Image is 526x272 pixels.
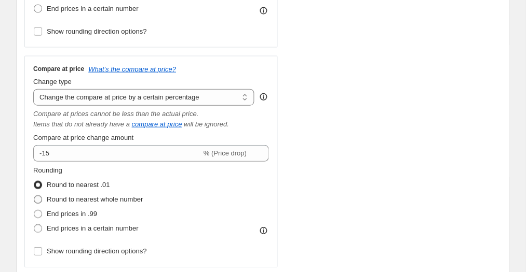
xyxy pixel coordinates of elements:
[33,145,201,162] input: -15
[33,65,84,73] h3: Compare at price
[47,247,146,255] span: Show rounding direction options?
[47,5,138,12] span: End prices in a certain number
[47,224,138,232] span: End prices in a certain number
[33,120,130,128] i: Items that do not already have a
[203,149,246,157] span: % (Price drop)
[33,166,62,174] span: Rounding
[33,78,72,85] span: Change type
[47,181,110,189] span: Round to nearest .01
[47,27,146,35] span: Show rounding direction options?
[33,110,198,118] i: Compare at prices cannot be less than the actual price.
[184,120,229,128] i: will be ignored.
[131,120,182,128] button: compare at price
[258,92,268,102] div: help
[88,65,176,73] button: What's the compare at price?
[33,134,133,141] span: Compare at price change amount
[47,195,143,203] span: Round to nearest whole number
[47,210,97,218] span: End prices in .99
